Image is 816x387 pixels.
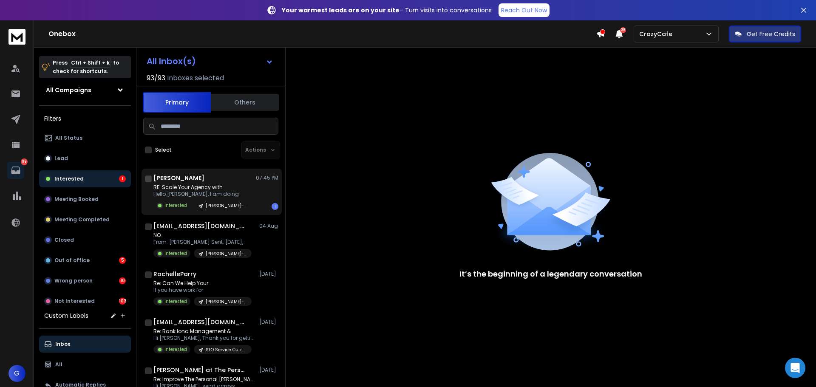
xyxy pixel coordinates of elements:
p: From: [PERSON_NAME] Sent: [DATE], [153,239,252,246]
h1: All Campaigns [46,86,91,94]
h1: [PERSON_NAME] at The Personal [PERSON_NAME] [153,366,247,374]
p: Meeting Booked [54,196,99,203]
p: RE: Scale Your Agency with [153,184,252,191]
a: 119 [7,162,24,179]
button: All Status [39,130,131,147]
button: All Inbox(s) [140,53,280,70]
p: If you have work for [153,287,252,294]
p: [PERSON_NAME]-Level | 10xFreelancing [206,203,246,209]
strong: Your warmest leads are on your site [282,6,399,14]
p: Re: Rank Iona Management & [153,328,255,335]
p: CrazyCafe [639,30,676,38]
h1: RochelleParry [153,270,196,278]
div: 5 [119,257,126,264]
button: G [8,365,25,382]
div: Open Intercom Messenger [785,358,805,378]
div: 103 [119,298,126,305]
h1: [EMAIL_ADDRESS][DOMAIN_NAME] [153,318,247,326]
p: Interested [54,175,84,182]
img: logo [8,29,25,45]
button: Meeting Booked [39,191,131,208]
span: 29 [620,27,626,33]
button: Out of office5 [39,252,131,269]
p: Not Interested [54,298,95,305]
a: Reach Out Now [499,3,550,17]
p: All Status [55,135,82,141]
button: All Campaigns [39,82,131,99]
p: Meeting Completed [54,216,110,223]
p: – Turn visits into conversations [282,6,492,14]
button: All [39,356,131,373]
h3: Inboxes selected [167,73,224,83]
p: Interested [164,298,187,305]
button: Others [211,93,279,112]
p: Re: Can We Help Your [153,280,252,287]
p: 119 [21,158,28,165]
button: Primary [143,92,211,113]
button: Meeting Completed [39,211,131,228]
button: Inbox [39,336,131,353]
p: Re: Improve The Personal [PERSON_NAME] [153,376,255,383]
p: Press to check for shortcuts. [53,59,119,76]
p: Lead [54,155,68,162]
button: Closed [39,232,131,249]
p: Out of office [54,257,90,264]
p: [PERSON_NAME]-Level | 10xFreelancing [206,299,246,305]
span: 93 / 93 [147,73,165,83]
p: It’s the beginning of a legendary conversation [459,268,642,280]
p: [DATE] [259,271,278,277]
div: 1 [272,203,278,210]
button: Interested1 [39,170,131,187]
p: Interested [164,202,187,209]
h3: Custom Labels [44,311,88,320]
button: Not Interested103 [39,293,131,310]
p: Inbox [55,341,70,347]
h1: Onebox [48,29,596,39]
p: Get Free Credits [747,30,795,38]
p: SEO Service Outreach |. CrazyCafe [206,347,246,353]
p: Hi [PERSON_NAME], Thank you for getting [153,335,255,342]
span: Ctrl + Shift + k [70,58,111,68]
h1: All Inbox(s) [147,57,196,65]
div: 10 [119,277,126,284]
button: Lead [39,150,131,167]
button: Get Free Credits [729,25,801,42]
p: [PERSON_NAME]-Level | 10xFreelancing [206,251,246,257]
h3: Filters [39,113,131,124]
label: Select [155,147,172,153]
p: [DATE] [259,367,278,373]
div: 1 [119,175,126,182]
button: Wrong person10 [39,272,131,289]
p: Reach Out Now [501,6,547,14]
p: 04 Aug [259,223,278,229]
p: NO. [153,232,252,239]
p: Interested [164,250,187,257]
p: Interested [164,346,187,353]
h1: [EMAIL_ADDRESS][DOMAIN_NAME] [153,222,247,230]
p: [DATE] [259,319,278,325]
p: 07:45 PM [256,175,278,181]
h1: [PERSON_NAME] [153,174,204,182]
p: Hello [PERSON_NAME], I am doing [153,191,252,198]
p: Wrong person [54,277,93,284]
p: Closed [54,237,74,243]
p: All [55,361,62,368]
